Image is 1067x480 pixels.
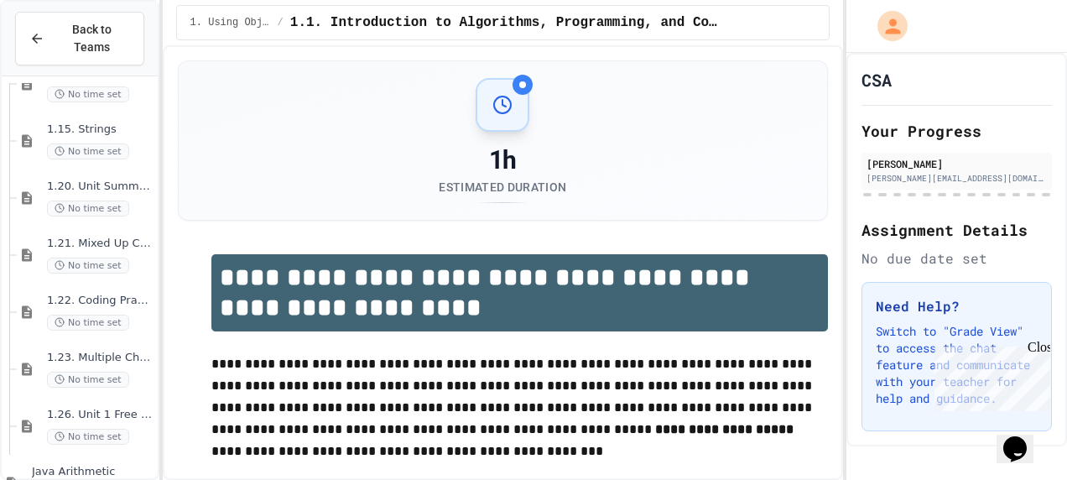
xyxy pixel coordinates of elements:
[861,119,1052,143] h2: Your Progress
[47,294,154,308] span: 1.22. Coding Practice 1b (1.7-1.15)
[867,172,1047,185] div: [PERSON_NAME][EMAIL_ADDRESS][DOMAIN_NAME]
[860,7,912,45] div: My Account
[861,68,892,91] h1: CSA
[15,12,144,65] button: Back to Teams
[47,180,154,194] span: 1.20. Unit Summary 1b (1.7-1.15)
[47,86,129,102] span: No time set
[278,16,284,29] span: /
[47,429,129,445] span: No time set
[47,201,129,217] span: No time set
[290,13,720,33] span: 1.1. Introduction to Algorithms, Programming, and Compilers
[47,315,129,331] span: No time set
[32,465,154,479] span: Java Arithmetic
[439,145,566,175] div: 1h
[55,21,130,56] span: Back to Teams
[47,237,154,251] span: 1.21. Mixed Up Code Practice 1b (1.7-1.15)
[439,179,566,196] div: Estimated Duration
[47,408,154,422] span: 1.26. Unit 1 Free Response Question (FRQ) Practice
[876,296,1038,316] h3: Need Help?
[876,323,1038,407] p: Switch to "Grade View" to access the chat feature and communicate with your teacher for help and ...
[47,123,154,137] span: 1.15. Strings
[928,340,1050,411] iframe: chat widget
[861,248,1052,269] div: No due date set
[47,143,129,159] span: No time set
[47,258,129,274] span: No time set
[190,16,271,29] span: 1. Using Objects and Methods
[861,218,1052,242] h2: Assignment Details
[47,351,154,365] span: 1.23. Multiple Choice Exercises for Unit 1b (1.9-1.15)
[867,156,1047,171] div: [PERSON_NAME]
[47,372,129,388] span: No time set
[7,7,116,107] div: Chat with us now!Close
[997,413,1050,463] iframe: chat widget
